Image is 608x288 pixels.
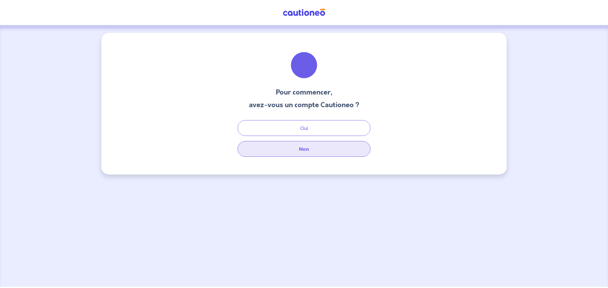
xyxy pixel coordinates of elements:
[280,9,328,16] img: Cautioneo
[249,87,359,97] h3: Pour commencer,
[237,120,370,136] button: Oui
[249,100,359,110] h3: avez-vous un compte Cautioneo ?
[237,141,370,157] button: Non
[287,48,321,82] img: illu_welcome.svg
